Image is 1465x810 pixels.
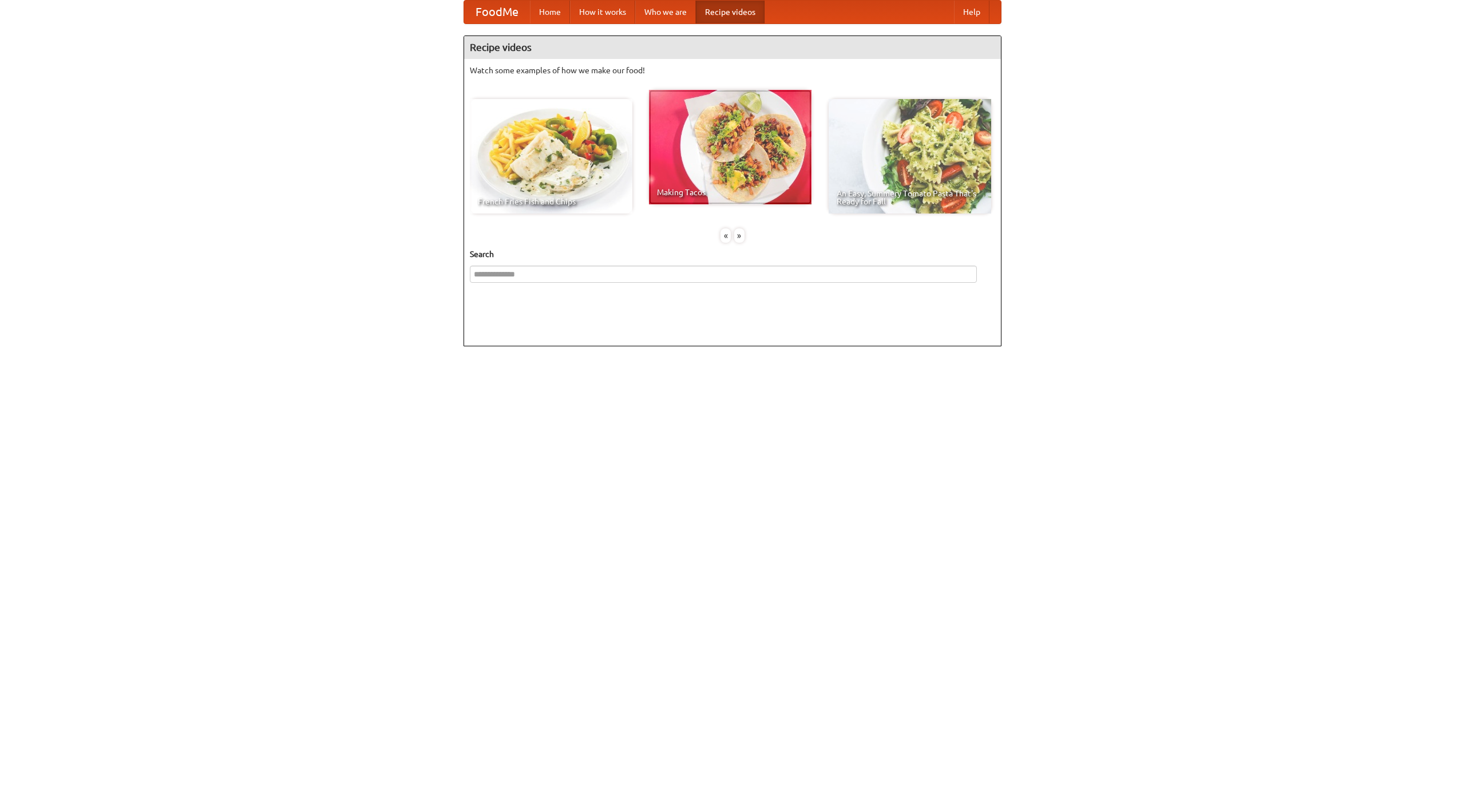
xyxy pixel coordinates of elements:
[720,228,731,243] div: «
[734,228,745,243] div: »
[470,248,995,260] h5: Search
[570,1,635,23] a: How it works
[837,189,983,206] span: An Easy, Summery Tomato Pasta That's Ready for Fall
[829,99,991,214] a: An Easy, Summery Tomato Pasta That's Ready for Fall
[464,1,530,23] a: FoodMe
[635,1,696,23] a: Who we are
[470,65,995,76] p: Watch some examples of how we make our food!
[649,90,811,204] a: Making Tacos
[696,1,765,23] a: Recipe videos
[530,1,570,23] a: Home
[954,1,989,23] a: Help
[464,36,1001,59] h4: Recipe videos
[470,99,632,214] a: French Fries Fish and Chips
[478,197,624,206] span: French Fries Fish and Chips
[657,188,803,196] span: Making Tacos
